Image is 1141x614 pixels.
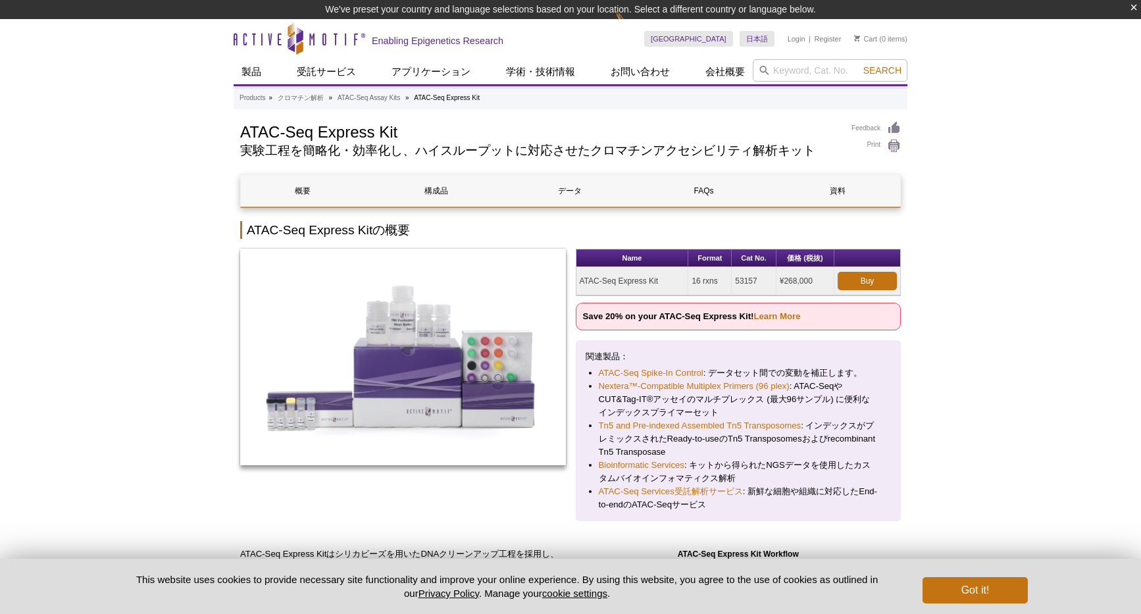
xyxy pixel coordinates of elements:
a: Buy [838,272,897,290]
a: データ [508,175,632,207]
a: Nextera™-Compatible Multiplex Primers (96 plex) [599,380,790,393]
a: Print [851,139,901,153]
th: 価格 (税抜) [776,249,834,267]
span: Search [863,65,901,76]
a: 学術・技術情報 [498,59,583,84]
h1: ATAC-Seq Express Kit [240,121,838,141]
td: ATAC-Seq Express Kit [576,267,689,295]
a: Products [240,92,265,104]
li: ATAC-Seq Express Kit [414,94,480,101]
a: クロマチン解析 [278,92,324,104]
a: 会社概要 [697,59,753,84]
td: ¥268,000 [776,267,834,295]
li: » [405,94,409,101]
a: 日本語 [740,31,774,47]
h2: Enabling Epigenetics Research [372,35,503,47]
strong: Save 20% on your ATAC-Seq Express Kit! [583,311,801,321]
li: » [268,94,272,101]
a: 概要 [241,175,365,207]
a: Bioinformatic Services [599,459,684,472]
a: 製品 [234,59,269,84]
input: Keyword, Cat. No. [753,59,907,82]
button: Search [859,64,905,76]
td: 53157 [732,267,776,295]
a: [GEOGRAPHIC_DATA] [644,31,733,47]
button: cookie settings [542,588,607,599]
h2: 実験工程を簡略化・効率化し、ハイスループットに対応させたクロマチンアクセシビリティ解析キット [240,145,838,157]
p: This website uses cookies to provide necessary site functionality and improve your online experie... [113,573,901,600]
strong: ATAC-Seq Express Kit Workflow [678,550,799,559]
a: 資料 [776,175,900,207]
li: : データセット間での変動を補正します。 [599,367,878,380]
a: お問い合わせ [603,59,678,84]
a: Feedback [851,121,901,136]
a: Tn5 and Pre-indexed Assembled Tn5 Transposomes [599,419,801,432]
td: 16 rxns [688,267,732,295]
li: : ATAC-SeqやCUT&Tag-IT®アッセイのマルチプレックス (最大96サンプル) に便利なインデックスプライマーセット [599,380,878,419]
p: 関連製品： [586,350,892,363]
a: ATAC-Seq Assay Kits [338,92,400,104]
button: Got it! [923,577,1028,603]
a: Register [814,34,841,43]
img: ATAC-Seq Express Kit [240,249,566,466]
a: Cart [854,34,877,43]
img: Your Cart [854,35,860,41]
a: ATAC-Seq Services受託解析サービス [599,485,743,498]
a: アプリケーション [384,59,478,84]
th: Name [576,249,689,267]
a: Learn More [753,311,800,321]
li: : キットから得られたNGSデータを使用したカスタムバイオインフォマティクス解析 [599,459,878,485]
a: ATAC-Seq Spike-In Control [599,367,703,380]
a: 構成品 [374,175,498,207]
li: | [809,31,811,47]
th: Format [688,249,732,267]
img: Change Here [615,10,650,41]
li: : インデックスがプレミックスされたReady-to-useのTn5 Transposomesおよびrecombinant Tn5 Transposase [599,419,878,459]
li: » [329,94,333,101]
th: Cat No. [732,249,776,267]
li: : 新鮮な細胞や組織に対応したEnd-to-endのATAC-Seqサービス [599,485,878,511]
a: Login [788,34,805,43]
h2: ATAC-Seq Express Kitの概要 [240,221,901,239]
a: FAQs [642,175,766,207]
a: Privacy Policy [418,588,479,599]
li: (0 items) [854,31,907,47]
a: 受託サービス [289,59,364,84]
